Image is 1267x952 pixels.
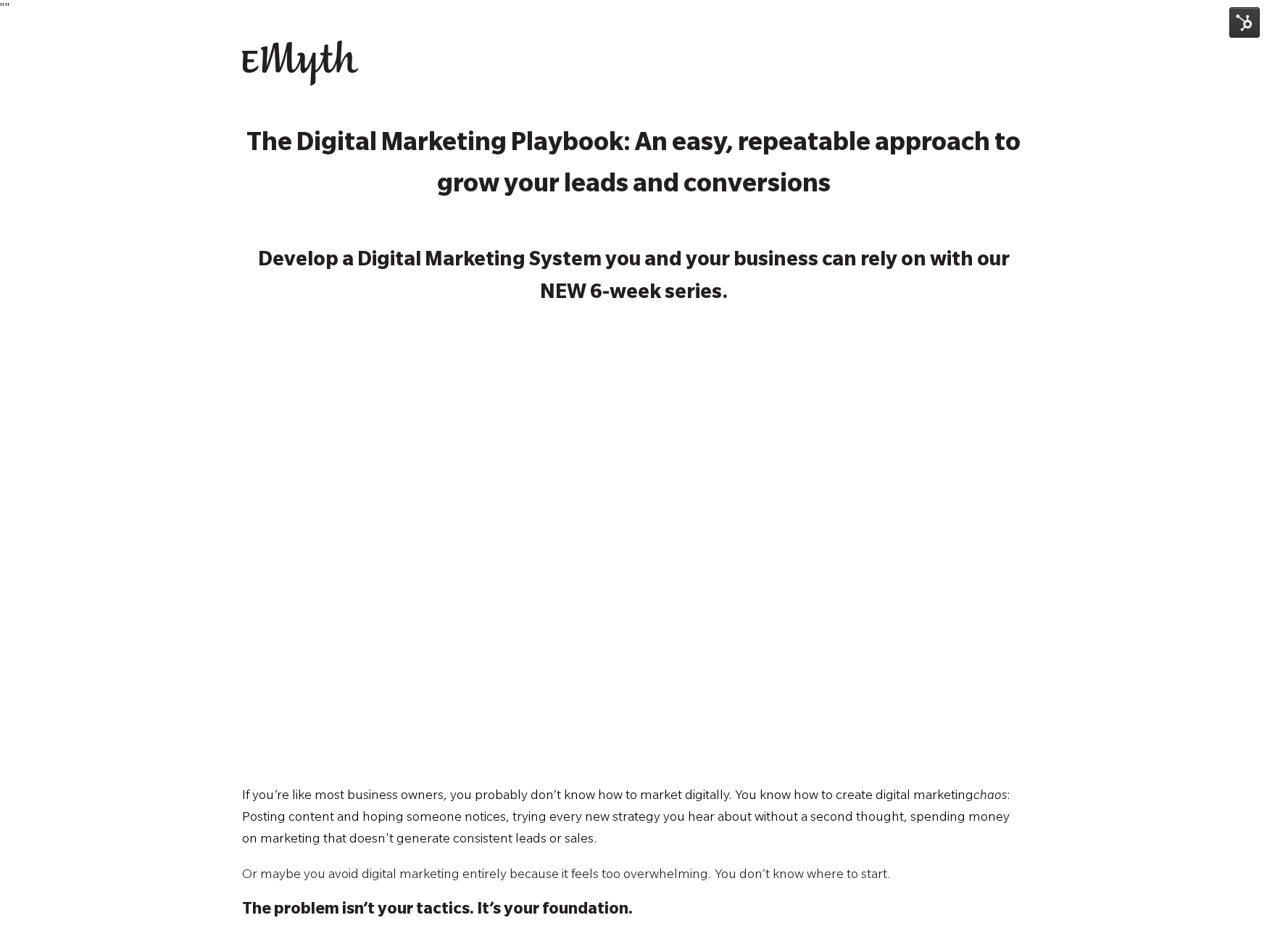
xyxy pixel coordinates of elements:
[242,41,358,86] img: EMyth
[258,251,1010,305] strong: Develop a Digital Marketing System you and your business can rely on with our NEW 6-week series.
[973,790,1007,804] span: chaos
[242,327,1025,768] iframe: HubSpot Video
[246,132,1021,201] strong: The Digital Marketing Playbook: An easy, repeatable approach to grow your leads and conversions
[242,902,633,919] strong: The problem isn’t your tactics. It’s your foundation.
[1229,7,1260,38] img: HubSpot Tools Menu Toggle
[242,869,891,883] span: Or maybe you avoid digital marketing entirely because it feels too overwhelming. You don’t know w...
[1195,882,1267,952] iframe: Chat Widget
[242,790,973,804] span: If you’re like most business owners, you probably don’t know how to market digitally. You know ho...
[242,790,1010,848] span: : Posting content and hoping someone notices, trying every new strategy you hear about without a ...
